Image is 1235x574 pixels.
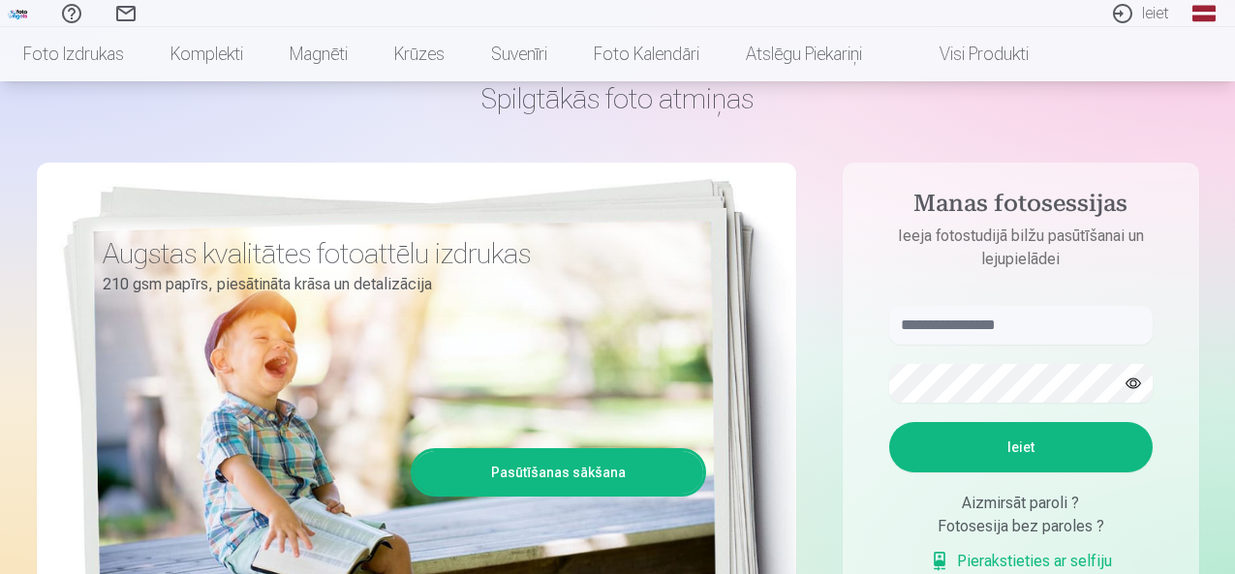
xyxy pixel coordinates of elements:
[147,27,266,81] a: Komplekti
[468,27,571,81] a: Suvenīri
[414,451,703,494] a: Pasūtīšanas sākšana
[889,515,1153,538] div: Fotosesija bez paroles ?
[371,27,468,81] a: Krūzes
[889,422,1153,472] button: Ieiet
[8,8,29,19] img: /fa1
[266,27,371,81] a: Magnēti
[870,190,1172,225] h4: Manas fotosessijas
[103,236,692,271] h3: Augstas kvalitātes fotoattēlu izdrukas
[885,27,1052,81] a: Visi produkti
[930,550,1112,573] a: Pierakstieties ar selfiju
[37,81,1199,116] h1: Spilgtākās foto atmiņas
[870,225,1172,271] p: Ieeja fotostudijā bilžu pasūtīšanai un lejupielādei
[889,492,1153,515] div: Aizmirsāt paroli ?
[103,271,692,298] p: 210 gsm papīrs, piesātināta krāsa un detalizācija
[571,27,723,81] a: Foto kalendāri
[723,27,885,81] a: Atslēgu piekariņi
